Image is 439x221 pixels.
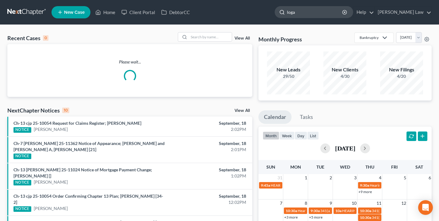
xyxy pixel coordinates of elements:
span: HEARING IS CONTINUED for [PERSON_NAME] [271,183,348,188]
span: Sat [415,164,423,170]
a: +3 more [284,215,298,219]
span: Hearing for [PERSON_NAME] [298,208,345,213]
div: 4/20 [380,73,423,79]
div: 10 [62,108,69,113]
a: Home [92,7,118,18]
span: 9:30a [311,208,320,213]
div: NOTICE [13,154,31,159]
button: week [279,131,295,140]
span: 1 [304,174,308,181]
span: 31 [277,174,283,181]
span: 9:30a [360,183,369,188]
span: Sun [266,164,275,170]
span: 10:30a [360,208,371,213]
div: 2:02PM [173,126,246,132]
div: 29/50 [267,73,310,79]
span: 9:45a [261,183,270,188]
input: Search by name... [287,6,343,18]
span: 341(a) meeting for [PERSON_NAME] [372,208,431,213]
div: September, 18 [173,120,246,126]
button: list [307,131,319,140]
span: HEARING for [PERSON_NAME] [342,208,394,213]
div: September, 18 [173,167,246,173]
span: 13 [426,200,432,207]
div: September, 18 [173,193,246,199]
span: 9 [329,200,333,207]
span: 8 [304,200,308,207]
div: New Filings [380,66,423,73]
a: DebtorCC [158,7,193,18]
a: Tasks [294,110,319,124]
div: New Leads [267,66,310,73]
a: [PERSON_NAME] [34,179,68,185]
div: NOTICE [13,206,31,212]
span: Thu [365,164,374,170]
span: Mon [290,164,301,170]
a: Ch-7 [PERSON_NAME] 25-11362 Notice of Appearance; [PERSON_NAME] and [PERSON_NAME] A, [PERSON_NAME... [13,141,165,152]
div: NextChapter Notices [7,107,69,114]
span: 6 [428,174,432,181]
span: 341(a) meeting for [PERSON_NAME] [372,215,431,220]
div: 2:01PM [173,147,246,153]
span: Fri [391,164,398,170]
h3: Monthly Progress [258,36,302,43]
span: 10 [351,200,357,207]
div: September, 18 [173,140,246,147]
div: Bankruptcy [360,35,379,40]
span: 10:30a [360,215,371,220]
div: 12:02PM [173,199,246,205]
a: Calendar [258,110,292,124]
span: Hearing for [PERSON_NAME] [370,183,418,188]
span: 341(a) meeting for [PERSON_NAME] [320,208,380,213]
a: [PERSON_NAME] [34,126,68,132]
a: [PERSON_NAME] [34,205,68,211]
a: View All [235,109,250,113]
span: 2 [329,174,333,181]
span: 7 [279,200,283,207]
h2: [DATE] [335,145,355,151]
span: 4 [378,174,382,181]
div: New Clients [323,66,366,73]
span: 5 [403,174,407,181]
a: Help [353,7,374,18]
a: +5 more [309,215,323,219]
p: Please wait... [7,59,252,65]
span: 10:30a [286,208,297,213]
span: 3 [353,174,357,181]
div: 4/30 [323,73,366,79]
a: Client Portal [118,7,158,18]
div: 0 [43,35,48,41]
div: Recent Cases [7,34,48,42]
a: Ch-13 cjp 25-10054 Order Confirming Chapter 13 Plan; [PERSON_NAME] [34-2] [13,193,163,205]
a: Ch-13 cjp 25-10054 Request for Claims Register; [PERSON_NAME] [13,120,141,126]
a: Ch-13 [PERSON_NAME] 25-11024 Notice of Mortgage Payment Change; [PERSON_NAME] [] [13,167,152,178]
input: Search by name... [189,32,232,41]
div: Open Intercom Messenger [418,200,433,215]
a: [PERSON_NAME] Law [375,7,431,18]
span: Tue [316,164,324,170]
span: 11 [376,200,382,207]
button: month [263,131,279,140]
button: day [295,131,307,140]
a: +9 more [358,189,372,194]
span: 12 [401,200,407,207]
div: 1:02PM [173,173,246,179]
div: NOTICE [13,127,31,133]
div: NOTICE [13,180,31,185]
span: New Case [64,10,85,15]
span: Wed [340,164,350,170]
a: View All [235,36,250,40]
span: 10a [335,208,342,213]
